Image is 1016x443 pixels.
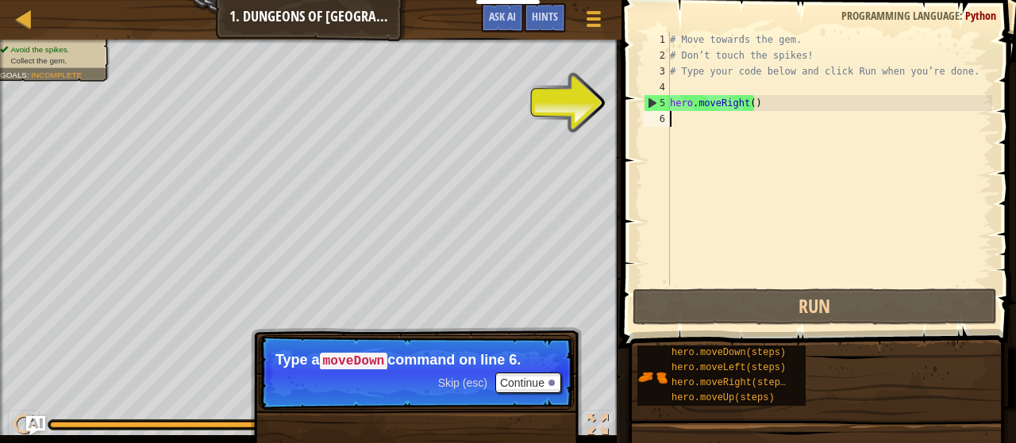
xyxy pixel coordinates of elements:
span: Incomplete [31,71,82,79]
code: moveDown [320,353,388,370]
span: Skip (esc) [438,376,487,389]
span: hero.moveDown(steps) [672,347,786,358]
div: 2 [644,48,670,63]
span: hero.moveLeft(steps) [672,362,786,373]
span: : [27,71,31,79]
img: portrait.png [637,362,668,392]
div: 6 [644,111,670,127]
button: Ask AI [481,3,524,32]
div: 5 [645,95,670,111]
button: Show game menu [574,3,614,40]
button: Run [633,288,997,325]
span: Avoid the spikes. [10,45,69,54]
span: Hints [532,9,558,24]
span: hero.moveUp(steps) [672,392,775,403]
span: Ask AI [489,9,516,24]
span: hero.moveRight(steps) [672,377,791,388]
p: Type a command on line 6. [275,352,557,369]
button: Toggle fullscreen [582,411,614,443]
span: Programming language [841,8,960,23]
div: 4 [644,79,670,95]
span: Python [965,8,996,23]
span: : [960,8,965,23]
button: Ctrl + P: Play [8,411,40,443]
div: 1 [644,32,670,48]
button: Ask AI [26,416,45,435]
span: Collect the gem. [10,56,67,65]
button: Continue [495,372,561,393]
div: 3 [644,63,670,79]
